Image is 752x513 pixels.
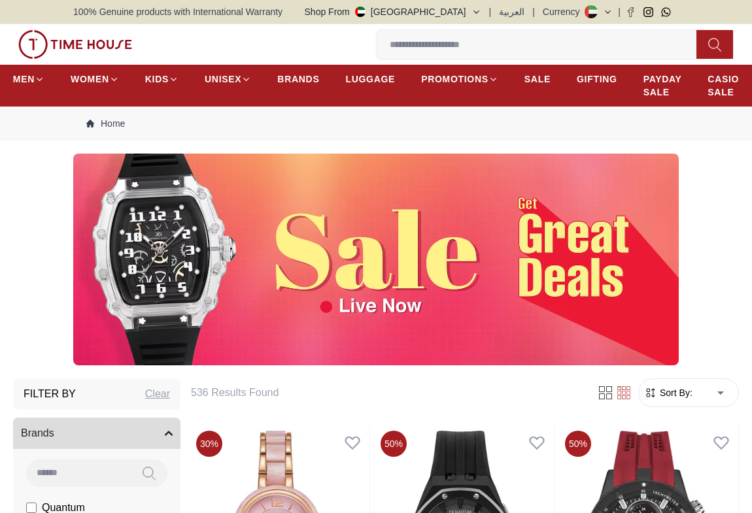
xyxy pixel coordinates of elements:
span: Brands [21,425,54,441]
span: UNISEX [205,73,241,86]
nav: Breadcrumb [73,107,679,141]
button: Shop From[GEOGRAPHIC_DATA] [305,5,481,18]
a: Home [86,117,125,130]
a: Facebook [626,7,636,17]
a: WOMEN [71,67,119,91]
h6: 536 Results Found [191,385,581,401]
a: Whatsapp [661,7,671,17]
span: 50 % [381,431,407,457]
img: ... [18,30,132,59]
span: 30 % [196,431,222,457]
a: MEN [13,67,44,91]
span: 50 % [565,431,591,457]
button: Brands [13,418,180,449]
span: MEN [13,73,35,86]
span: SALE [524,73,551,86]
div: Clear [145,386,170,402]
a: Instagram [643,7,653,17]
span: CASIO SALE [708,73,739,99]
span: 100% Genuine products with International Warranty [73,5,282,18]
a: BRANDS [277,67,319,91]
span: BRANDS [277,73,319,86]
a: UNISEX [205,67,251,91]
a: KIDS [145,67,179,91]
span: PROMOTIONS [421,73,488,86]
a: SALE [524,67,551,91]
a: CASIO SALE [708,67,739,104]
img: ... [73,154,679,365]
a: PROMOTIONS [421,67,498,91]
a: LUGGAGE [345,67,395,91]
span: GIFTING [577,73,617,86]
h3: Filter By [24,386,76,402]
a: PAYDAY SALE [643,67,682,104]
img: United Arab Emirates [355,7,366,17]
span: Sort By: [657,386,692,399]
span: | [489,5,492,18]
a: GIFTING [577,67,617,91]
button: العربية [499,5,524,18]
span: WOMEN [71,73,109,86]
span: | [532,5,535,18]
span: PAYDAY SALE [643,73,682,99]
input: Quantum [26,503,37,513]
span: KIDS [145,73,169,86]
span: LUGGAGE [345,73,395,86]
button: Sort By: [644,386,692,399]
div: Currency [543,5,585,18]
span: | [618,5,621,18]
